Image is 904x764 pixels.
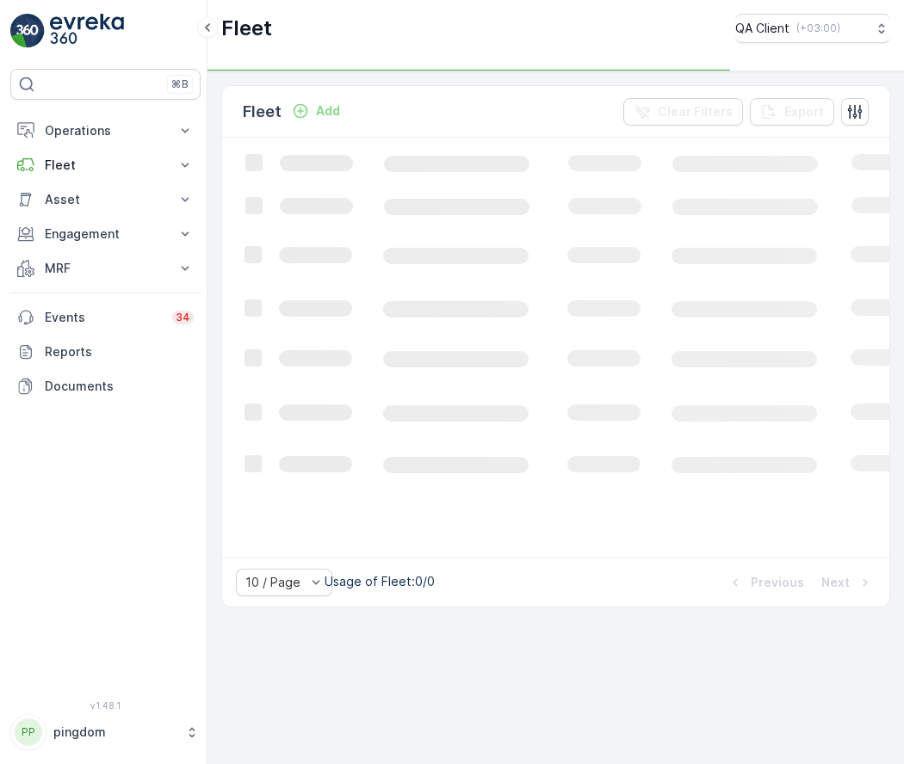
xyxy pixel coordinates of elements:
p: Reports [45,343,194,360]
button: Asset [10,182,201,217]
button: Operations [10,114,201,148]
img: logo [10,14,45,48]
p: Fleet [243,100,282,124]
p: ( +03:00 ) [796,22,840,35]
p: Fleet [45,157,166,174]
p: Clear Filters [658,103,733,120]
p: Events [45,309,162,326]
p: MRF [45,260,166,277]
p: ⌘B [171,77,189,91]
div: PP [15,718,42,746]
p: Next [821,574,850,591]
p: Engagement [45,225,166,243]
img: logo_light-DOdMpM7g.png [50,14,124,48]
a: Documents [10,369,201,404]
p: Usage of Fleet : 0/0 [325,573,435,590]
button: Previous [725,572,806,593]
p: Operations [45,122,166,139]
button: Engagement [10,217,201,251]
p: pingdom [53,724,176,741]
button: Next [820,572,876,593]
a: Events34 [10,300,201,335]
p: Asset [45,191,166,208]
button: Export [750,98,834,126]
button: QA Client(+03:00) [735,14,890,43]
p: Add [316,102,340,120]
a: Reports [10,335,201,369]
span: v 1.48.1 [10,700,201,711]
button: PPpingdom [10,714,201,750]
p: QA Client [735,20,789,37]
button: Clear Filters [623,98,743,126]
p: 34 [176,311,190,324]
button: Fleet [10,148,201,182]
p: Export [784,103,824,120]
p: Documents [45,378,194,395]
button: Add [285,101,347,121]
p: Fleet [221,15,272,42]
p: Previous [751,574,804,591]
button: MRF [10,251,201,286]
